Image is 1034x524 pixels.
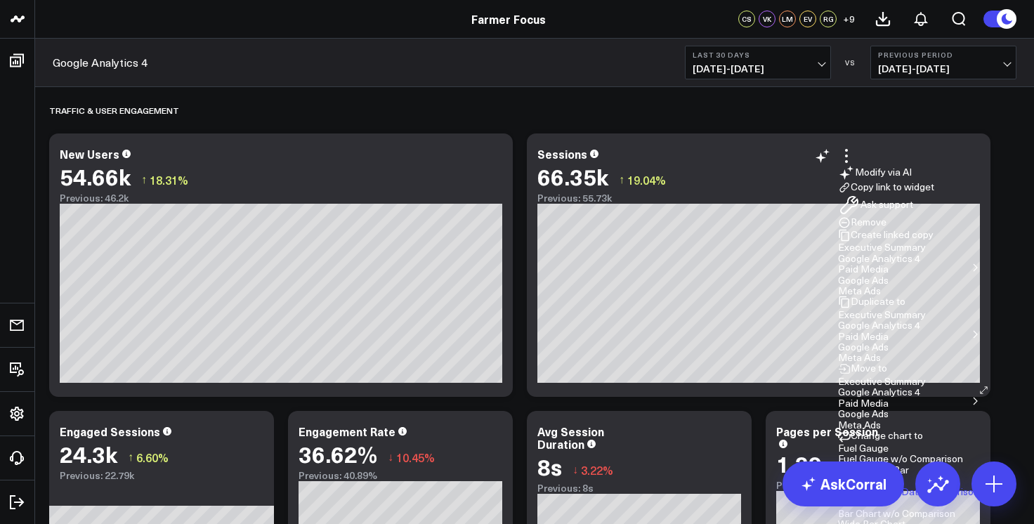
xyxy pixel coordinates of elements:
div: LM [779,11,796,27]
div: Sessions [537,146,587,162]
button: Meta Ads [838,353,881,362]
div: Traffic & User Engagement [49,94,179,126]
span: 6.60% [136,450,169,465]
span: ↑ [141,171,147,189]
button: Google Ads [838,342,889,352]
span: ↓ [572,461,578,479]
a: AskCorral [783,461,904,506]
button: Paid Media [838,398,889,408]
div: 36.62% [299,441,377,466]
div: VK [759,11,775,27]
div: 1.29 [776,451,822,476]
div: 54.66k [60,164,131,189]
div: 24.3k [60,441,117,466]
b: Last 30 Days [693,51,823,59]
div: Engaged Sessions [60,424,160,439]
div: Engagement Rate [299,424,395,439]
span: 3.22% [581,462,613,478]
div: Pages per Session [776,424,878,439]
span: ↓ [388,448,393,466]
div: Previous: 40.89% [299,470,502,481]
button: Duplicate to [838,296,905,308]
a: Farmer Focus [471,11,546,27]
div: 66.35k [537,164,608,189]
span: [DATE] - [DATE] [693,63,823,74]
div: VS [838,58,863,67]
span: [DATE] - [DATE] [878,63,1009,74]
button: Copy link to widget [838,181,934,194]
button: Previous Period[DATE]-[DATE] [870,46,1016,79]
div: Previous: 22.79k [60,470,263,481]
button: Google Analytics 4 [838,320,920,330]
span: 19.04% [627,172,666,188]
div: Previous: 46.2k [60,192,502,204]
div: Previous: 1.37 [776,480,980,491]
button: Executive Summary [838,242,926,252]
button: Meta Ads [838,420,881,430]
button: Remove [838,216,886,229]
div: 8s [537,454,562,479]
button: Bar Chart w/o Comparison [838,509,955,518]
button: Meta Ads [838,286,881,296]
span: ↑ [619,171,624,189]
button: Fuel Gauge [838,443,889,453]
div: RG [820,11,837,27]
button: Change chart to [838,430,923,443]
button: Move to [838,362,887,375]
span: + 9 [843,14,855,24]
button: Last 30 Days[DATE]-[DATE] [685,46,831,79]
div: CS [738,11,755,27]
button: Ask support [838,194,913,216]
button: Google Analytics 4 [838,387,920,397]
button: Google Ads [838,275,889,285]
button: +9 [840,11,857,27]
div: EV [799,11,816,27]
button: Fuel Gauge w/o Comparison [838,454,963,464]
button: Google Analytics 4 [838,254,920,263]
div: Previous: 8s [537,483,741,494]
a: Google Analytics 4 [53,55,148,70]
div: Avg Session Duration [537,424,604,452]
span: ↑ [128,448,133,466]
button: Paid Media [838,332,889,341]
button: Create linked copy [838,229,934,242]
button: Paid Media [838,264,889,274]
button: Executive Summary [838,376,926,386]
button: Executive Summary [838,310,926,320]
div: New Users [60,146,119,162]
button: Google Ads [838,409,889,419]
button: Modify via AI [838,164,912,181]
span: 18.31% [150,172,188,188]
div: Previous: 55.73k [537,192,980,204]
span: 10.45% [396,450,435,465]
b: Previous Period [878,51,1009,59]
